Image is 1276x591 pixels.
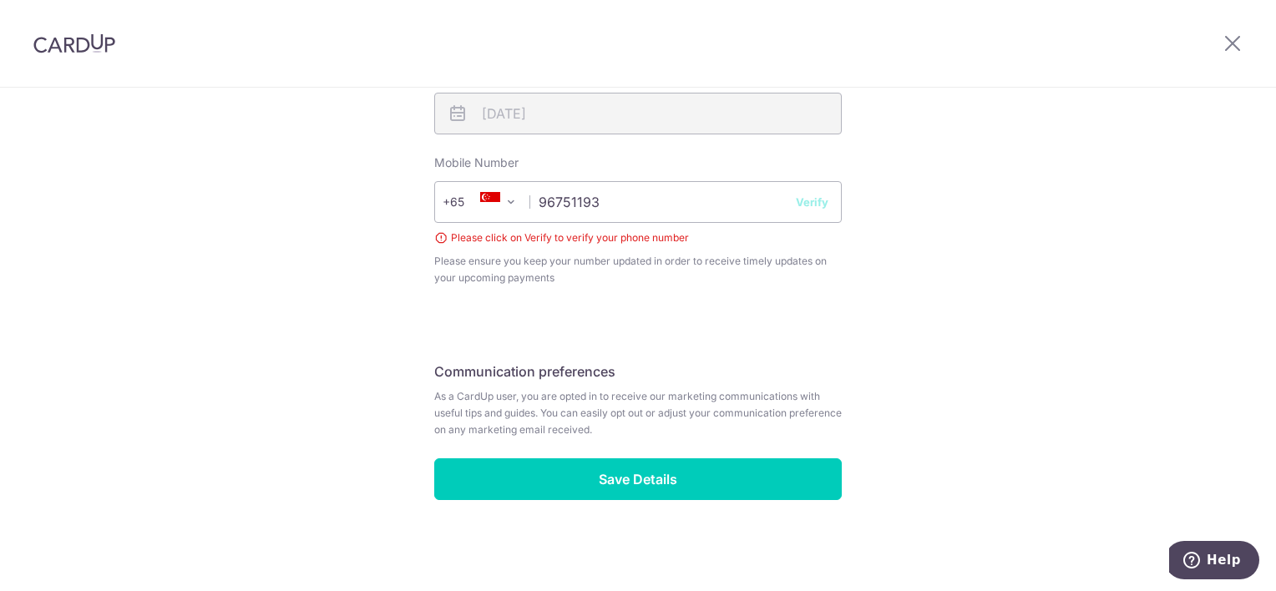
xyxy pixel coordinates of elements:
label: Mobile Number [434,154,519,171]
span: As a CardUp user, you are opted in to receive our marketing communications with useful tips and g... [434,388,842,438]
iframe: Opens a widget where you can find more information [1169,541,1259,583]
h5: Communication preferences [434,361,842,381]
span: Please ensure you keep your number updated in order to receive timely updates on your upcoming pa... [434,253,842,286]
div: Please click on Verify to verify your phone number [434,230,842,246]
span: +65 [448,192,488,212]
img: CardUp [33,33,115,53]
span: +65 [443,192,488,212]
button: Verify [796,194,828,210]
input: Save Details [434,458,842,500]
